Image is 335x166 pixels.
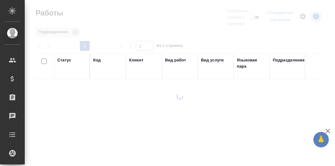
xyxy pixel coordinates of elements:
[273,57,305,63] div: Подразделение
[316,133,326,146] span: 🙏
[129,57,143,63] div: Клиент
[201,57,224,63] div: Вид услуги
[93,57,101,63] div: Код
[313,132,329,147] button: 🙏
[57,57,71,63] div: Статус
[165,57,186,63] div: Вид работ
[237,57,267,70] div: Языковая пара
